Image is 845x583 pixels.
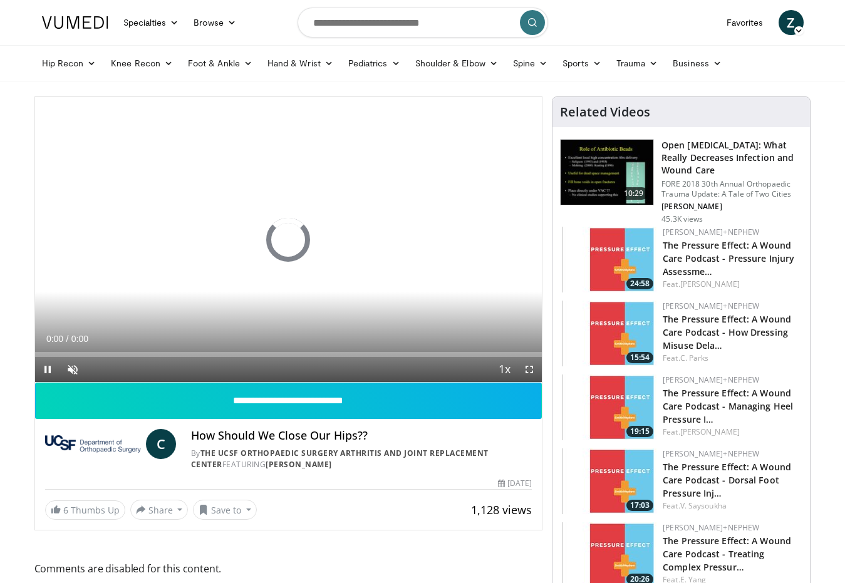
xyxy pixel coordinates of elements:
a: The Pressure Effect: A Wound Care Podcast - Dorsal Foot Pressure Inj… [663,461,791,499]
img: VuMedi Logo [42,16,108,29]
a: [PERSON_NAME] [680,279,740,289]
div: [DATE] [498,478,532,489]
button: Save to [193,500,257,520]
span: 0:00 [71,334,88,344]
a: The UCSF Orthopaedic Surgery Arthritis and Joint Replacement Center [191,448,489,470]
a: Sports [555,51,609,76]
a: [PERSON_NAME]+Nephew [663,227,759,237]
img: The UCSF Orthopaedic Surgery Arthritis and Joint Replacement Center [45,429,141,459]
a: Knee Recon [103,51,180,76]
h4: Related Videos [560,105,650,120]
span: 6 [63,504,68,516]
a: Spine [505,51,555,76]
img: 61e02083-5525-4adc-9284-c4ef5d0bd3c4.150x105_q85_crop-smart_upscale.jpg [562,301,656,366]
a: Favorites [719,10,771,35]
p: FORE 2018 30th Annual Orthopaedic Trauma Update: A Tale of Two Cities [661,179,802,199]
a: Pediatrics [341,51,408,76]
h4: How Should We Close Our Hips?? [191,429,532,443]
img: 2a658e12-bd38-46e9-9f21-8239cc81ed40.150x105_q85_crop-smart_upscale.jpg [562,227,656,292]
a: Business [665,51,729,76]
button: Playback Rate [492,357,517,382]
a: C. Parks [680,353,709,363]
video-js: Video Player [35,97,542,383]
button: Pause [35,357,60,382]
div: Feat. [663,500,800,512]
img: 60a7b2e5-50df-40c4-868a-521487974819.150x105_q85_crop-smart_upscale.jpg [562,374,656,440]
span: 1,128 views [471,502,532,517]
a: V. Saysoukha [680,500,727,511]
a: [PERSON_NAME]+Nephew [663,522,759,533]
a: Browse [186,10,244,35]
span: 24:58 [626,278,653,289]
a: Z [779,10,804,35]
a: 24:58 [562,227,656,292]
span: 0:00 [46,334,63,344]
img: ded7be61-cdd8-40fc-98a3-de551fea390e.150x105_q85_crop-smart_upscale.jpg [561,140,653,205]
a: 6 Thumbs Up [45,500,125,520]
a: 15:54 [562,301,656,366]
button: Fullscreen [517,357,542,382]
div: Feat. [663,426,800,438]
button: Share [130,500,189,520]
span: / [66,334,69,344]
input: Search topics, interventions [298,8,548,38]
button: Unmute [60,357,85,382]
a: [PERSON_NAME]+Nephew [663,301,759,311]
a: 17:03 [562,448,656,514]
a: C [146,429,176,459]
span: Comments are disabled for this content. [34,560,543,577]
a: 19:15 [562,374,656,440]
div: Progress Bar [35,352,542,357]
a: The Pressure Effect: A Wound Care Podcast - Treating Complex Pressur… [663,535,791,573]
span: 17:03 [626,500,653,511]
div: Feat. [663,279,800,290]
a: The Pressure Effect: A Wound Care Podcast - Pressure Injury Assessme… [663,239,794,277]
a: The Pressure Effect: A Wound Care Podcast - How Dressing Misuse Dela… [663,313,791,351]
a: Specialties [116,10,187,35]
img: d68379d8-97de-484f-9076-f39c80eee8eb.150x105_q85_crop-smart_upscale.jpg [562,448,656,514]
div: By FEATURING [191,448,532,470]
a: Hip Recon [34,51,104,76]
a: Hand & Wrist [260,51,341,76]
span: 15:54 [626,352,653,363]
a: Shoulder & Elbow [408,51,505,76]
h3: Open [MEDICAL_DATA]: What Really Decreases Infection and Wound Care [661,139,802,177]
p: [PERSON_NAME] [661,202,802,212]
span: 19:15 [626,426,653,437]
span: 10:29 [619,187,649,200]
a: 10:29 Open [MEDICAL_DATA]: What Really Decreases Infection and Wound Care FORE 2018 30th Annual O... [560,139,802,224]
a: The Pressure Effect: A Wound Care Podcast - Managing Heel Pressure I… [663,387,793,425]
a: [PERSON_NAME]+Nephew [663,374,759,385]
a: [PERSON_NAME]+Nephew [663,448,759,459]
div: Feat. [663,353,800,364]
p: 45.3K views [661,214,703,224]
a: Foot & Ankle [180,51,260,76]
a: Trauma [609,51,666,76]
a: [PERSON_NAME] [266,459,332,470]
a: [PERSON_NAME] [680,426,740,437]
